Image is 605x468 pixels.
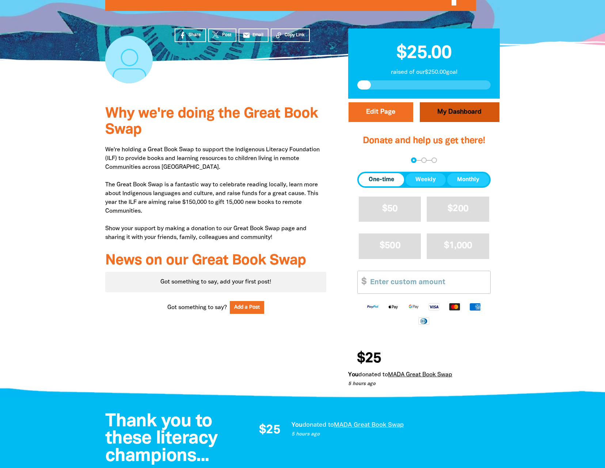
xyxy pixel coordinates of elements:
[349,102,413,122] button: Edit Page
[302,422,334,428] span: donated to
[357,172,491,188] div: Donation frequency
[396,45,452,62] span: $25.00
[359,197,421,222] button: $50
[359,233,421,259] button: $500
[251,421,492,440] div: Paginated content
[292,422,302,428] em: You
[447,173,489,186] button: Monthly
[348,347,500,388] div: Donation stream
[444,241,472,250] span: $1,000
[431,157,437,163] button: Navigate to step 3 of 3 to enter your payment details
[369,175,394,184] span: One-time
[259,424,280,437] span: $25
[189,32,201,38] span: Share
[358,271,366,293] span: $
[348,372,358,377] em: You
[105,253,326,269] h3: News on our Great Book Swap
[285,32,305,38] span: Copy Link
[357,68,491,77] p: raised of our $250.00 goal
[421,157,427,163] button: Navigate to step 2 of 3 to enter your details
[348,381,480,388] p: 5 hours ago
[208,28,236,42] a: Post
[365,271,490,293] input: Enter custom amount
[382,205,398,213] span: $50
[271,28,310,42] button: Copy Link
[415,175,436,184] span: Weekly
[448,205,468,213] span: $200
[105,145,326,242] p: We're holding a Great Book Swap to support the Indigenous Literacy Foundation (ILF) to provide bo...
[414,317,434,325] img: Diners Club logo
[105,107,318,137] span: Why we're doing the Great Book Swap
[444,303,465,311] img: Mastercard logo
[167,303,227,312] span: Got something to say?
[251,421,492,440] div: Donation stream
[357,297,491,331] div: Available payment methods
[411,157,416,163] button: Navigate to step 1 of 3 to enter your donation amount
[362,303,383,311] img: Paypal logo
[175,28,206,42] a: Share
[334,422,404,428] a: MADA Great Book Swap
[105,272,326,292] div: Got something to say, add your first post!
[406,173,446,186] button: Weekly
[403,303,424,311] img: Google Pay logo
[457,175,479,184] span: Monthly
[239,28,269,42] a: emailEmail
[358,372,388,377] span: donated to
[465,303,485,311] img: American Express logo
[230,301,264,314] button: Add a Post
[424,303,444,311] img: Visa logo
[252,32,263,38] span: Email
[388,372,452,377] a: MADA Great Book Swap
[292,431,483,438] p: 5 hours ago
[380,241,400,250] span: $500
[420,102,499,122] a: My Dashboard
[427,233,489,259] button: $1,000
[243,31,250,39] i: email
[105,413,217,465] span: Thank you to these literacy champions...
[222,32,231,38] span: Post
[105,272,326,292] div: Paginated content
[427,197,489,222] button: $200
[357,351,381,366] span: $25
[383,303,403,311] img: Apple Pay logo
[359,173,404,186] button: One-time
[363,137,486,145] span: Donate and help us get there!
